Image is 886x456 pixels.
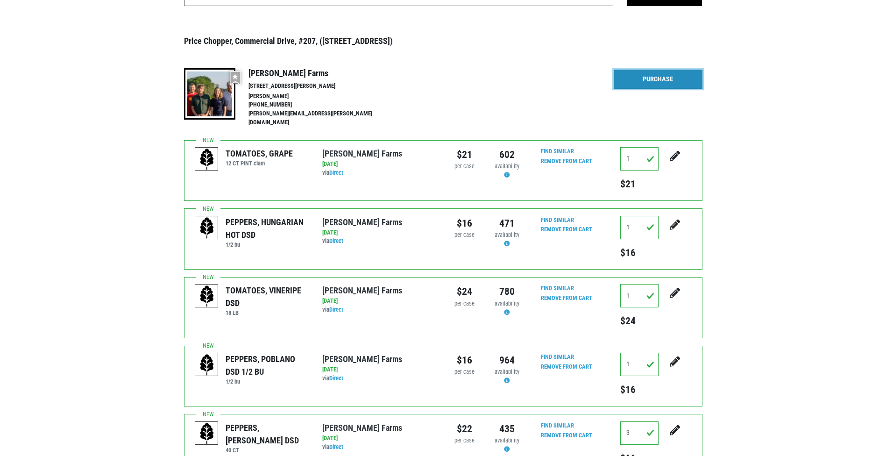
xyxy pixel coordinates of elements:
a: Purchase [614,70,702,89]
img: placeholder-variety-43d6402dacf2d531de610a020419775a.svg [195,285,219,308]
h6: 1/2 bu [226,378,308,385]
img: placeholder-variety-43d6402dacf2d531de610a020419775a.svg [195,148,219,171]
div: 780 [493,284,521,299]
input: Qty [620,284,659,307]
div: PEPPERS, POBLANO DSD 1/2 BU [226,353,308,378]
div: $21 [450,147,479,162]
div: per case [450,299,479,308]
div: via [322,169,436,178]
input: Qty [620,421,659,445]
h5: $16 [620,247,659,259]
img: thumbnail-8a08f3346781c529aa742b86dead986c.jpg [184,68,235,120]
div: per case [450,162,479,171]
a: Direct [329,169,343,176]
div: 964 [493,353,521,368]
div: per case [450,231,479,240]
div: via [322,306,436,314]
div: $22 [450,421,479,436]
input: Remove From Cart [535,430,598,441]
img: placeholder-variety-43d6402dacf2d531de610a020419775a.svg [195,353,219,377]
a: [PERSON_NAME] Farms [322,285,402,295]
input: Remove From Cart [535,293,598,304]
div: [DATE] [322,228,436,237]
div: [DATE] [322,297,436,306]
a: Find Similar [541,148,574,155]
a: Find Similar [541,422,574,429]
h6: 18 LB [226,309,308,316]
div: PEPPERS, HUNGARIAN HOT DSD [226,216,308,241]
li: [PHONE_NUMBER] [248,100,392,109]
div: $16 [450,353,479,368]
div: $16 [450,216,479,231]
h6: 40 CT [226,447,308,454]
div: per case [450,436,479,445]
span: availability [495,163,519,170]
div: TOMATOES, VINERIPE DSD [226,284,308,309]
span: availability [495,368,519,375]
h5: $21 [620,178,659,190]
div: [DATE] [322,434,436,443]
div: [DATE] [322,365,436,374]
h3: Price Chopper, Commercial Drive, #207, ([STREET_ADDRESS]) [184,36,702,46]
h5: $24 [620,315,659,327]
a: Find Similar [541,285,574,292]
a: Direct [329,375,343,382]
a: Find Similar [541,353,574,360]
div: via [322,443,436,452]
li: [PERSON_NAME] [248,92,392,101]
input: Remove From Cart [535,224,598,235]
div: via [322,237,436,246]
li: [STREET_ADDRESS][PERSON_NAME] [248,82,392,91]
img: placeholder-variety-43d6402dacf2d531de610a020419775a.svg [195,422,219,445]
h5: $16 [620,384,659,396]
input: Qty [620,216,659,239]
a: Direct [329,237,343,244]
a: [PERSON_NAME] Farms [322,354,402,364]
a: [PERSON_NAME] Farms [322,217,402,227]
div: 435 [493,421,521,436]
a: Direct [329,443,343,450]
div: via [322,374,436,383]
a: [PERSON_NAME] Farms [322,149,402,158]
div: [DATE] [322,160,436,169]
div: 471 [493,216,521,231]
h6: 1/2 bu [226,241,308,248]
a: Find Similar [541,216,574,223]
div: 602 [493,147,521,162]
span: availability [495,231,519,238]
li: [PERSON_NAME][EMAIL_ADDRESS][PERSON_NAME][DOMAIN_NAME] [248,109,392,127]
div: $24 [450,284,479,299]
a: Direct [329,306,343,313]
input: Remove From Cart [535,156,598,167]
span: availability [495,437,519,444]
h4: [PERSON_NAME] Farms [248,68,392,78]
input: Qty [620,147,659,171]
div: per case [450,368,479,377]
h6: 12 CT PINT clam [226,160,293,167]
div: TOMATOES, GRAPE [226,147,293,160]
span: availability [495,300,519,307]
input: Qty [620,353,659,376]
input: Remove From Cart [535,362,598,372]
div: PEPPERS, [PERSON_NAME] DSD [226,421,308,447]
a: [PERSON_NAME] Farms [322,423,402,433]
img: placeholder-variety-43d6402dacf2d531de610a020419775a.svg [195,216,219,240]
